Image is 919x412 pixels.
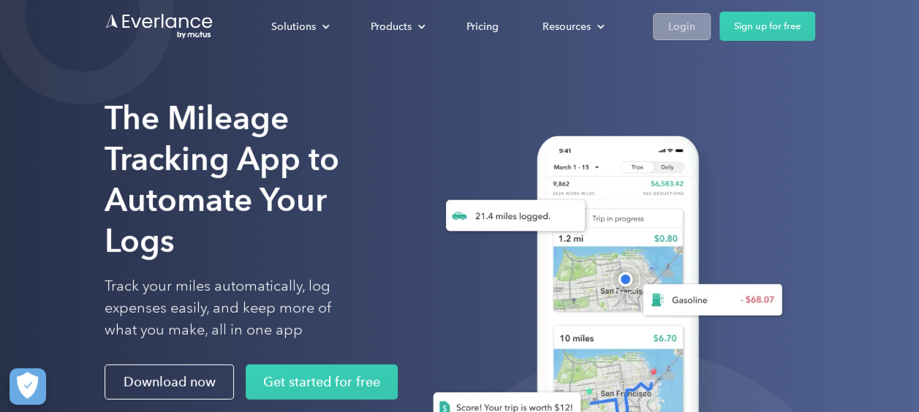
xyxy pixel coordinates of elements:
[719,12,815,41] a: Sign up for free
[452,14,513,39] a: Pricing
[528,14,616,39] div: Resources
[271,18,316,36] div: Solutions
[105,275,366,341] p: Track your miles automatically, log expenses easily, and keep more of what you make, all in one app
[10,368,46,405] button: Cookies Settings
[653,13,711,40] a: Login
[246,365,398,400] a: Get started for free
[466,18,499,36] div: Pricing
[105,99,339,260] strong: The Mileage Tracking App to Automate Your Logs
[257,14,341,39] div: Solutions
[542,18,591,36] div: Resources
[371,18,412,36] div: Products
[356,14,437,39] div: Products
[105,365,234,400] a: Download now
[105,12,214,40] a: Go to homepage
[668,18,695,36] div: Login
